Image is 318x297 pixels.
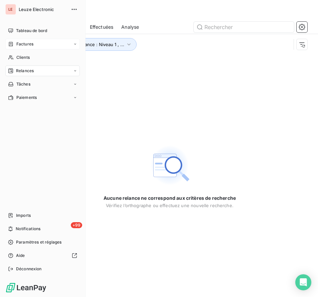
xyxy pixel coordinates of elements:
[5,52,80,63] a: Clients
[16,266,42,272] span: Déconnexion
[5,237,80,248] a: Paramètres et réglages
[16,226,40,232] span: Notifications
[5,39,80,49] a: Factures
[16,41,33,47] span: Factures
[16,81,30,87] span: Tâches
[90,24,114,30] span: Effectuées
[104,195,236,201] span: Aucune relance ne correspond aux critères de recherche
[19,7,67,12] span: Leuze Electronic
[5,92,80,103] a: Paiements
[16,239,61,245] span: Paramètres et réglages
[16,68,34,74] span: Relances
[121,24,139,30] span: Analyse
[295,274,311,290] div: Open Intercom Messenger
[57,42,124,47] span: Niveau de relance : Niveau 1 , ...
[106,203,233,208] span: Vérifiez l’orthographe ou effectuez une nouvelle recherche.
[5,4,16,15] div: LE
[16,212,31,218] span: Imports
[5,250,80,261] a: Aide
[194,22,294,32] input: Rechercher
[148,144,191,187] img: Empty state
[16,54,30,60] span: Clients
[71,222,82,228] span: +99
[16,28,47,34] span: Tableau de bord
[16,253,25,259] span: Aide
[5,25,80,36] a: Tableau de bord
[5,65,80,76] a: Relances
[5,282,47,293] img: Logo LeanPay
[16,95,37,101] span: Paiements
[5,210,80,221] a: Imports
[5,79,80,90] a: Tâches
[47,38,137,51] button: Niveau de relance : Niveau 1 , ...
